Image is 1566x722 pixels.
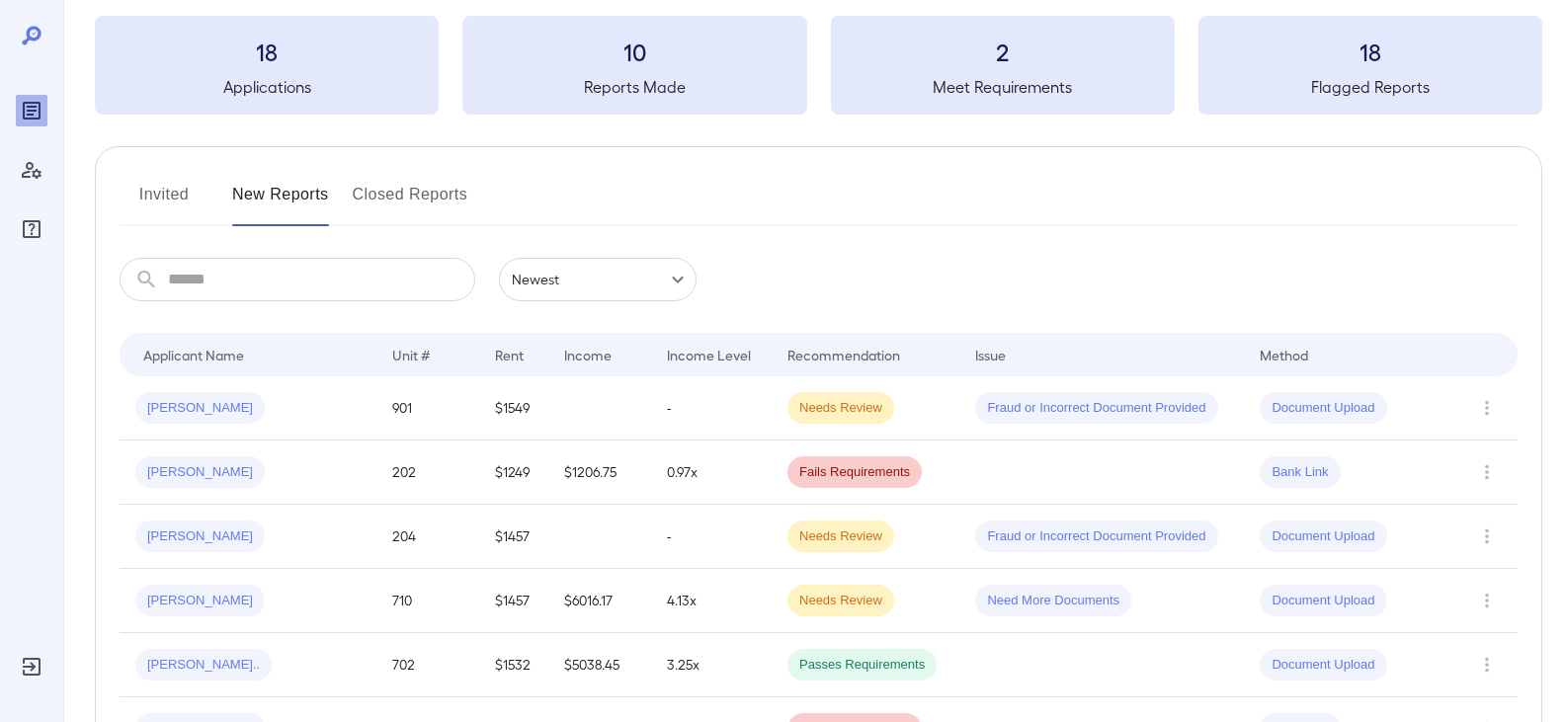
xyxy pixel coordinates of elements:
summary: 18Applications10Reports Made2Meet Requirements18Flagged Reports [95,16,1542,115]
div: Income [564,343,612,366]
span: [PERSON_NAME] [135,463,265,482]
h3: 2 [831,36,1175,67]
td: 3.25x [651,633,772,697]
span: [PERSON_NAME] [135,399,265,418]
td: 0.97x [651,441,772,505]
span: Fraud or Incorrect Document Provided [975,399,1217,418]
div: FAQ [16,213,47,245]
button: Row Actions [1471,585,1503,616]
button: Row Actions [1471,521,1503,552]
span: Need More Documents [975,592,1131,610]
td: - [651,505,772,569]
div: Applicant Name [143,343,244,366]
button: New Reports [232,179,329,226]
span: Document Upload [1260,656,1386,675]
div: Newest [499,258,697,301]
span: Needs Review [787,527,894,546]
div: Log Out [16,651,47,682]
div: Recommendation [787,343,900,366]
td: 204 [376,505,479,569]
h3: 10 [462,36,806,67]
td: 4.13x [651,569,772,633]
td: 702 [376,633,479,697]
td: $1457 [479,569,549,633]
span: Fraud or Incorrect Document Provided [975,527,1217,546]
span: Needs Review [787,399,894,418]
div: Issue [975,343,1007,366]
div: Manage Users [16,154,47,186]
h3: 18 [95,36,439,67]
button: Row Actions [1471,456,1503,488]
td: 901 [376,376,479,441]
button: Invited [120,179,208,226]
h5: Reports Made [462,75,806,99]
span: Document Upload [1260,592,1386,610]
span: Document Upload [1260,399,1386,418]
button: Row Actions [1471,392,1503,424]
div: Reports [16,95,47,126]
div: Income Level [667,343,751,366]
td: 202 [376,441,479,505]
button: Closed Reports [353,179,468,226]
button: Row Actions [1471,649,1503,681]
td: $1206.75 [548,441,651,505]
span: [PERSON_NAME].. [135,656,272,675]
td: 710 [376,569,479,633]
h5: Flagged Reports [1198,75,1542,99]
td: $1532 [479,633,549,697]
div: Rent [495,343,527,366]
div: Unit # [392,343,430,366]
h5: Applications [95,75,439,99]
div: Method [1260,343,1308,366]
h3: 18 [1198,36,1542,67]
td: $1457 [479,505,549,569]
span: [PERSON_NAME] [135,527,265,546]
span: Fails Requirements [787,463,922,482]
h5: Meet Requirements [831,75,1175,99]
td: $5038.45 [548,633,651,697]
span: Passes Requirements [787,656,937,675]
span: Document Upload [1260,527,1386,546]
td: - [651,376,772,441]
td: $6016.17 [548,569,651,633]
td: $1249 [479,441,549,505]
td: $1549 [479,376,549,441]
span: [PERSON_NAME] [135,592,265,610]
span: Needs Review [787,592,894,610]
span: Bank Link [1260,463,1340,482]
